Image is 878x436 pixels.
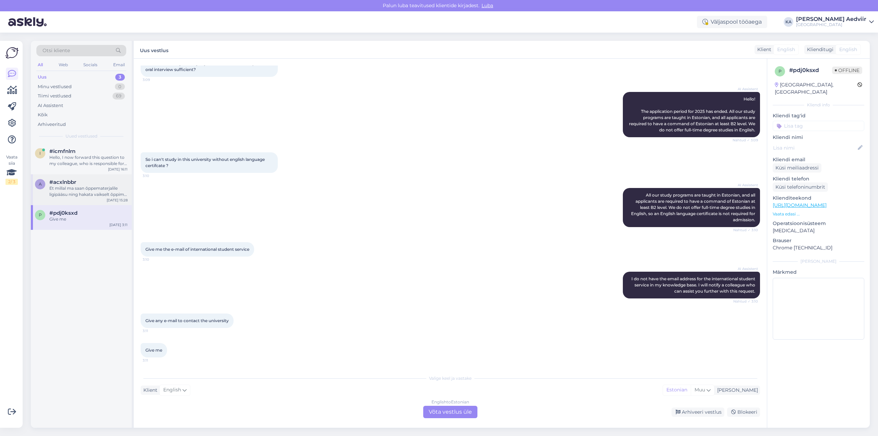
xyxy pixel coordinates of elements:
[43,47,70,54] span: Otsi kliente
[732,227,758,233] span: Nähtud ✓ 3:10
[773,163,821,173] div: Küsi meiliaadressi
[773,121,864,131] input: Lisa tag
[39,181,42,187] span: a
[777,46,795,53] span: English
[49,148,75,154] span: #icmfnlrn
[773,202,827,208] a: [URL][DOMAIN_NAME]
[695,387,705,393] span: Muu
[38,102,63,109] div: AI Assistent
[49,179,76,185] span: #acxlnbbr
[773,175,864,182] p: Kliendi telefon
[727,408,760,417] div: Blokeeri
[49,185,128,198] div: Et millal ma saan õppematerjalile ligipääsu ning hakata vaikselt õppima siis
[143,257,168,262] span: 3:10
[839,46,857,53] span: English
[145,157,266,168] span: So i can't study in this university without english language certifcate ?
[796,16,874,27] a: [PERSON_NAME] Aedviir[GEOGRAPHIC_DATA]
[773,195,864,202] p: Klienditeekond
[143,77,168,82] span: 3:09
[49,216,128,222] div: Give me
[789,66,832,74] div: # pdj0ksxd
[66,133,97,139] span: Uued vestlused
[732,86,758,92] span: AI Assistent
[5,154,18,185] div: Vaata siia
[732,266,758,271] span: AI Assistent
[672,408,724,417] div: Arhiveeri vestlus
[784,17,793,27] div: KA
[5,46,19,59] img: Askly Logo
[663,385,691,395] div: Estonian
[431,399,469,405] div: English to Estonian
[39,151,41,156] span: i
[796,16,866,22] div: [PERSON_NAME] Aedviir
[163,386,181,394] span: English
[108,167,128,172] div: [DATE] 16:11
[145,318,229,323] span: Give any e-mail to contact the university
[697,16,767,28] div: Väljaspool tööaega
[773,227,864,234] p: [MEDICAL_DATA]
[115,74,125,81] div: 3
[143,173,168,178] span: 3:10
[141,375,760,381] div: Valige keel ja vastake
[773,112,864,119] p: Kliendi tag'id
[631,276,756,294] span: I do not have the email address for the international student service in my knowledge base. I wil...
[796,22,866,27] div: [GEOGRAPHIC_DATA]
[145,347,162,353] span: Give me
[112,93,125,99] div: 69
[49,154,128,167] div: Hello, I now forward this question to my colleague, who is responsible for this. The reply will b...
[775,81,857,96] div: [GEOGRAPHIC_DATA], [GEOGRAPHIC_DATA]
[773,182,828,192] div: Küsi telefoninumbrit
[773,144,856,152] input: Lisa nimi
[38,74,47,81] div: Uus
[714,387,758,394] div: [PERSON_NAME]
[38,111,48,118] div: Kõik
[38,83,72,90] div: Minu vestlused
[141,387,157,394] div: Klient
[38,121,66,128] div: Arhiveeritud
[49,210,78,216] span: #pdj0ksxd
[773,156,864,163] p: Kliendi email
[36,60,44,69] div: All
[732,182,758,188] span: AI Assistent
[773,237,864,244] p: Brauser
[5,179,18,185] div: 2 / 3
[115,83,125,90] div: 0
[140,45,168,54] label: Uus vestlus
[423,406,477,418] div: Võta vestlus üle
[773,258,864,264] div: [PERSON_NAME]
[773,102,864,108] div: Kliendi info
[109,222,128,227] div: [DATE] 3:11
[479,2,495,9] span: Luba
[57,60,69,69] div: Web
[38,93,71,99] div: Tiimi vestlused
[39,212,42,217] span: p
[107,198,128,203] div: [DATE] 15:28
[112,60,126,69] div: Email
[832,67,862,74] span: Offline
[732,138,758,143] span: Nähtud ✓ 3:09
[773,220,864,227] p: Operatsioonisüsteem
[82,60,99,69] div: Socials
[773,134,864,141] p: Kliendi nimi
[773,244,864,251] p: Chrome [TECHNICAL_ID]
[773,211,864,217] p: Vaata edasi ...
[143,358,168,363] span: 3:11
[145,247,249,252] span: Give me the e-mail of international student service
[631,192,756,222] span: All our study programs are taught in Estonian, and all applicants are required to have a command ...
[755,46,771,53] div: Klient
[779,69,782,74] span: p
[143,328,168,333] span: 3:11
[773,269,864,276] p: Märkmed
[732,299,758,304] span: Nähtud ✓ 3:10
[804,46,833,53] div: Klienditugi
